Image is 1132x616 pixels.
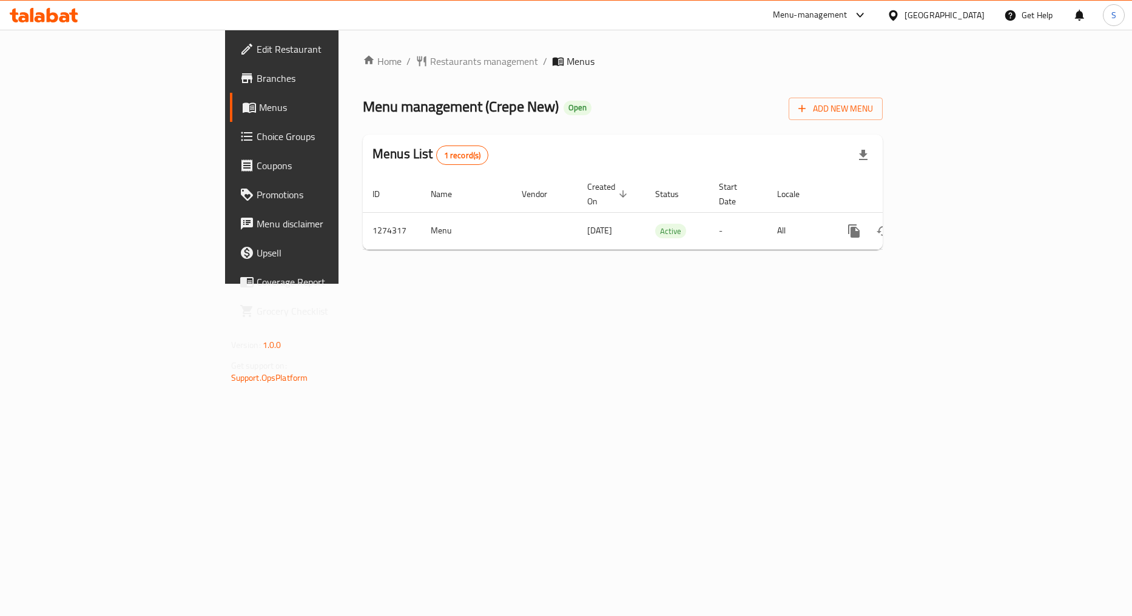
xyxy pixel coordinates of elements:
[257,304,405,318] span: Grocery Checklist
[231,370,308,386] a: Support.OpsPlatform
[259,100,405,115] span: Menus
[567,54,595,69] span: Menus
[431,187,468,201] span: Name
[372,187,396,201] span: ID
[430,54,538,69] span: Restaurants management
[869,216,898,246] button: Change Status
[1111,8,1116,22] span: S
[767,212,830,249] td: All
[564,101,591,115] div: Open
[257,129,405,144] span: Choice Groups
[230,93,414,122] a: Menus
[230,35,414,64] a: Edit Restaurant
[587,179,631,209] span: Created On
[230,122,414,151] a: Choice Groups
[231,337,261,353] span: Version:
[437,150,488,161] span: 1 record(s)
[709,212,767,249] td: -
[830,176,966,213] th: Actions
[230,209,414,238] a: Menu disclaimer
[421,212,512,249] td: Menu
[263,337,281,353] span: 1.0.0
[777,187,815,201] span: Locale
[230,267,414,296] a: Coverage Report
[257,187,405,202] span: Promotions
[257,246,405,260] span: Upsell
[436,146,489,165] div: Total records count
[257,71,405,85] span: Branches
[587,223,612,238] span: [DATE]
[564,102,591,113] span: Open
[372,145,488,165] h2: Menus List
[363,176,966,250] table: enhanced table
[257,158,405,173] span: Coupons
[773,8,847,22] div: Menu-management
[230,296,414,326] a: Grocery Checklist
[655,224,686,238] span: Active
[231,358,287,373] span: Get support on:
[363,54,883,69] nav: breadcrumb
[257,42,405,56] span: Edit Restaurant
[798,101,873,116] span: Add New Menu
[840,216,869,246] button: more
[230,180,414,209] a: Promotions
[416,54,538,69] a: Restaurants management
[257,216,405,231] span: Menu disclaimer
[257,275,405,289] span: Coverage Report
[719,179,753,209] span: Start Date
[655,187,695,201] span: Status
[230,238,414,267] a: Upsell
[543,54,547,69] li: /
[230,64,414,93] a: Branches
[905,8,985,22] div: [GEOGRAPHIC_DATA]
[363,93,559,120] span: Menu management ( Crepe New )
[230,151,414,180] a: Coupons
[789,98,883,120] button: Add New Menu
[849,141,878,170] div: Export file
[522,187,563,201] span: Vendor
